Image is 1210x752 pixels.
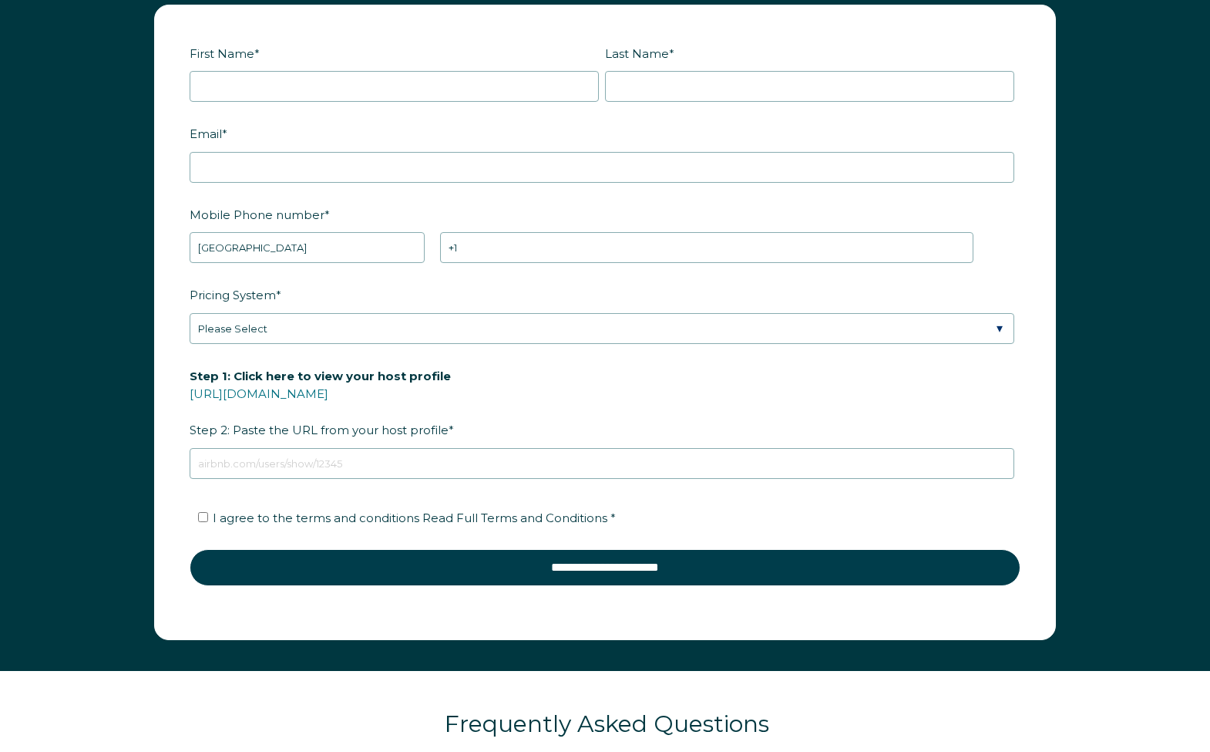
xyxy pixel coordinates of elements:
a: [URL][DOMAIN_NAME] [190,386,328,401]
span: Pricing System [190,283,276,307]
span: Frequently Asked Questions [445,710,769,738]
span: Mobile Phone number [190,203,324,227]
span: First Name [190,42,254,66]
span: Last Name [605,42,669,66]
span: Read Full Terms and Conditions [422,511,607,525]
span: Step 2: Paste the URL from your host profile [190,364,451,442]
input: I agree to the terms and conditions Read Full Terms and Conditions * [198,512,208,522]
a: Read Full Terms and Conditions [419,511,610,525]
span: I agree to the terms and conditions [213,511,616,525]
span: Email [190,122,222,146]
span: Step 1: Click here to view your host profile [190,364,451,388]
input: airbnb.com/users/show/12345 [190,448,1014,479]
